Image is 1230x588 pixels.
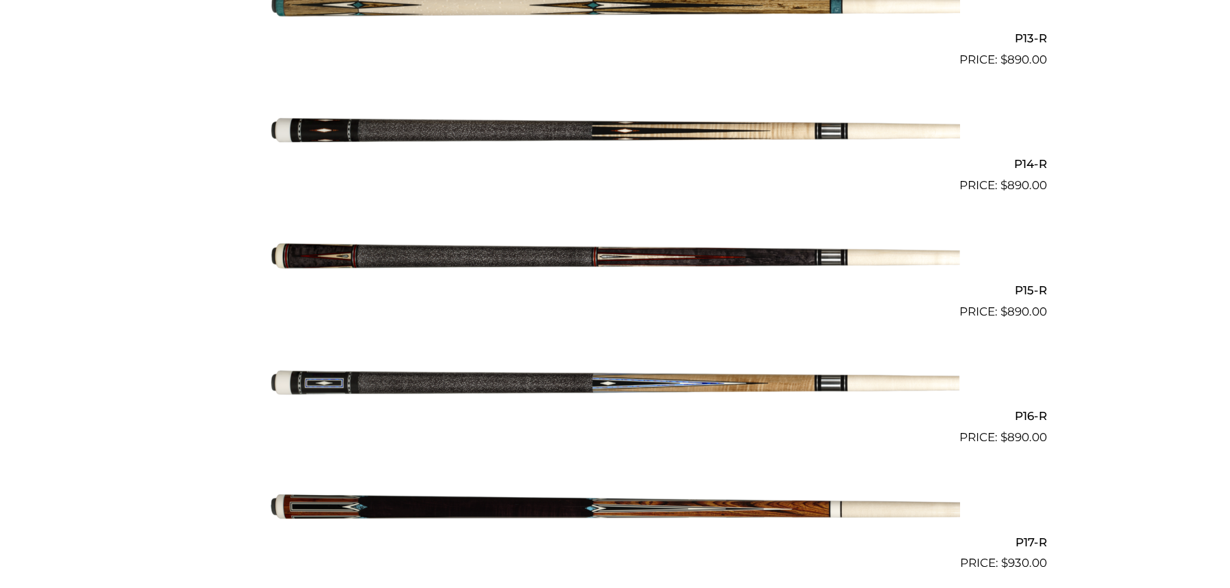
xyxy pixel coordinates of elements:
[270,326,960,441] img: P16-R
[1001,556,1008,570] span: $
[1000,178,1007,192] span: $
[183,326,1047,447] a: P16-R $890.00
[1000,430,1007,444] span: $
[1000,53,1007,66] span: $
[1000,430,1047,444] bdi: 890.00
[270,200,960,315] img: P15-R
[270,74,960,189] img: P14-R
[183,277,1047,303] h2: P15-R
[183,404,1047,429] h2: P16-R
[1000,53,1047,66] bdi: 890.00
[1000,305,1047,318] bdi: 890.00
[1001,556,1047,570] bdi: 930.00
[183,74,1047,195] a: P14-R $890.00
[183,452,1047,572] a: P17-R $930.00
[1000,178,1047,192] bdi: 890.00
[183,152,1047,177] h2: P14-R
[183,200,1047,320] a: P15-R $890.00
[1000,305,1007,318] span: $
[183,529,1047,555] h2: P17-R
[270,452,960,567] img: P17-R
[183,26,1047,51] h2: P13-R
